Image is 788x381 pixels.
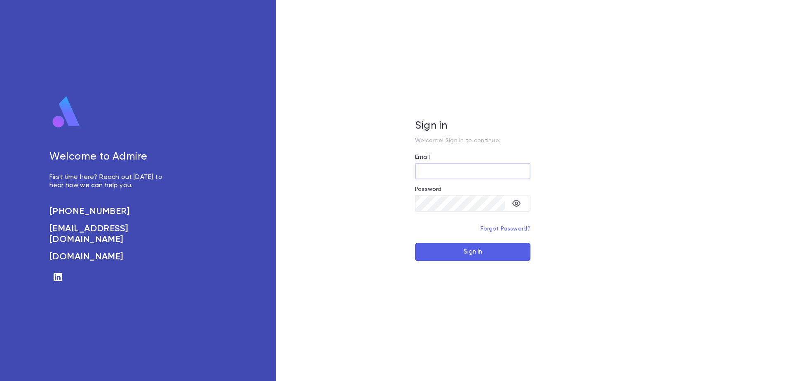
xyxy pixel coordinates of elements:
a: [EMAIL_ADDRESS][DOMAIN_NAME] [49,223,171,245]
a: [PHONE_NUMBER] [49,206,171,217]
label: Password [415,186,441,193]
img: logo [49,96,83,129]
a: Forgot Password? [481,226,531,232]
h5: Welcome to Admire [49,151,171,163]
a: [DOMAIN_NAME] [49,252,171,262]
label: Email [415,154,430,160]
p: First time here? Reach out [DATE] to hear how we can help you. [49,173,171,190]
h5: Sign in [415,120,530,132]
p: Welcome! Sign in to continue. [415,137,530,144]
button: Sign In [415,243,530,261]
button: toggle password visibility [508,195,525,212]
